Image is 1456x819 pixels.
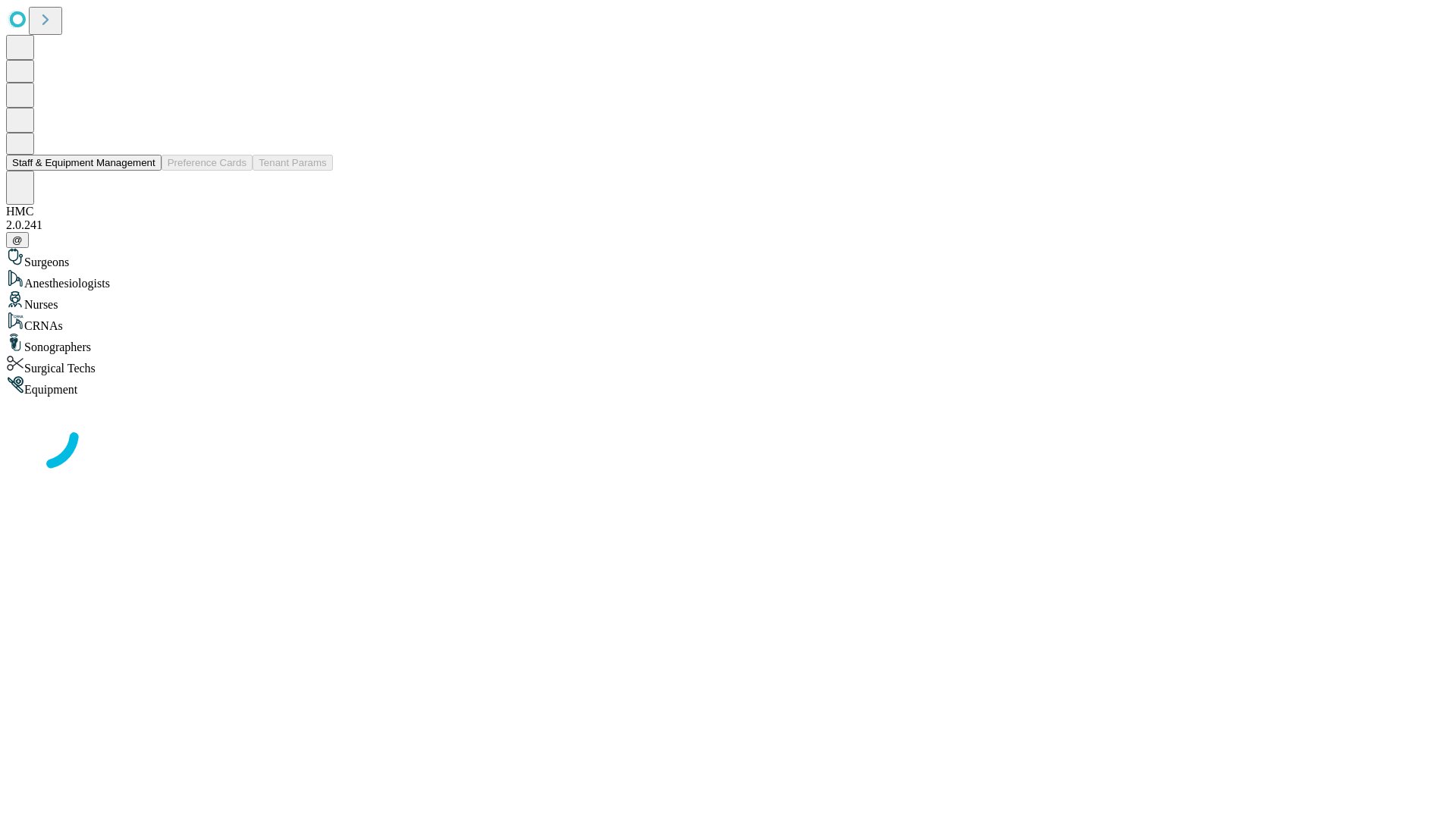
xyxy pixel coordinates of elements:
[6,312,1450,333] div: CRNAs
[6,232,29,248] button: @
[6,354,1450,375] div: Surgical Techs
[6,375,1450,397] div: Equipment
[162,155,253,171] button: Preference Cards
[6,290,1450,312] div: Nurses
[6,269,1450,290] div: Anesthesiologists
[253,155,333,171] button: Tenant Params
[6,333,1450,354] div: Sonographers
[6,218,1450,232] div: 2.0.241
[6,205,1450,218] div: HMC
[6,248,1450,269] div: Surgeons
[6,155,162,171] button: Staff & Equipment Management
[12,234,23,246] span: @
